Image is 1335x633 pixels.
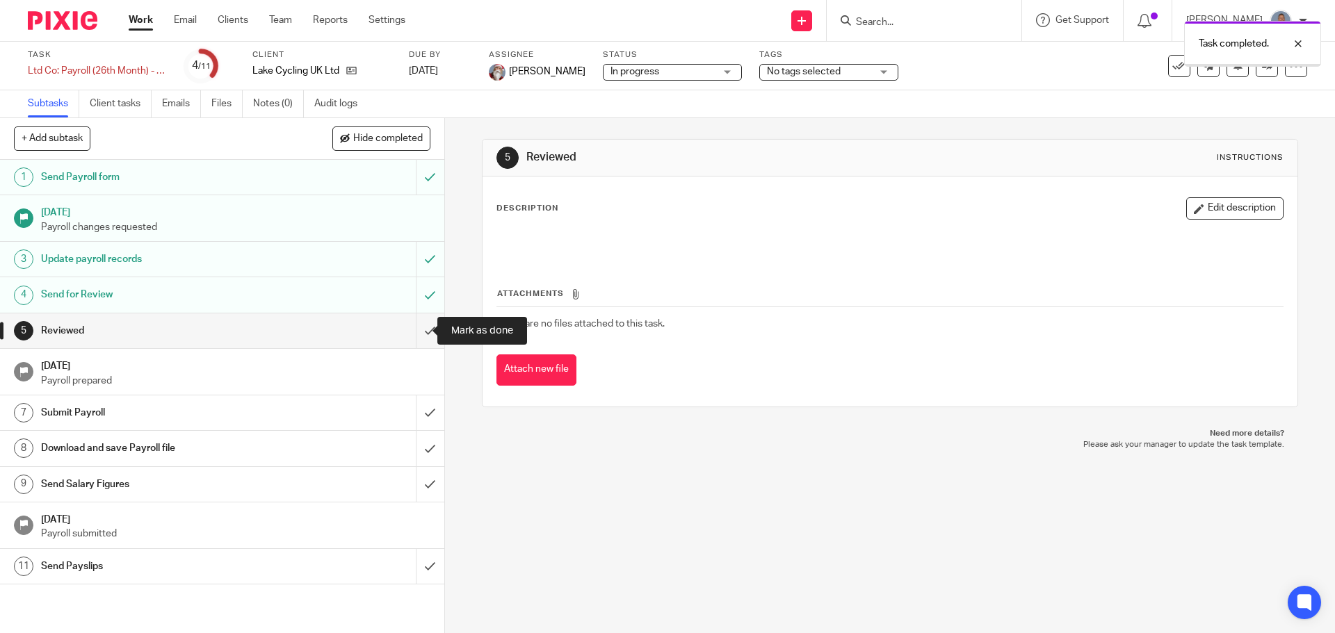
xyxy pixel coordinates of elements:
h1: Send Salary Figures [41,474,282,495]
a: Work [129,13,153,27]
button: Hide completed [332,126,430,150]
div: 5 [496,147,519,169]
a: Subtasks [28,90,79,117]
span: [PERSON_NAME] [509,65,585,79]
label: Assignee [489,49,585,60]
a: Emails [162,90,201,117]
span: [DATE] [409,66,438,76]
p: Description [496,203,558,214]
a: Files [211,90,243,117]
button: Edit description [1186,197,1284,220]
h1: [DATE] [41,202,430,220]
h1: Submit Payroll [41,402,282,423]
small: /11 [198,63,211,70]
h1: Send for Review [41,284,282,305]
p: Payroll changes requested [41,220,430,234]
h1: Send Payslips [41,556,282,577]
span: In progress [610,67,659,76]
span: No tags selected [767,67,841,76]
span: Hide completed [353,133,423,145]
div: 4 [14,286,33,305]
p: Task completed. [1199,37,1269,51]
button: Attach new file [496,354,576,386]
h1: [DATE] [41,356,430,373]
div: 9 [14,475,33,494]
label: Status [603,49,742,60]
div: 7 [14,403,33,422]
p: Need more details? [496,428,1284,439]
h1: Reviewed [41,320,282,341]
a: Reports [313,13,348,27]
div: 8 [14,438,33,458]
div: 3 [14,249,33,269]
a: Settings [369,13,405,27]
h1: Reviewed [526,150,920,165]
a: Notes (0) [253,90,304,117]
h1: Send Payroll form [41,167,282,188]
span: Attachments [497,290,564,297]
button: + Add subtask [14,126,90,150]
div: 5 [14,321,33,340]
div: Instructions [1217,152,1284,163]
div: 1 [14,167,33,187]
label: Due by [409,49,471,60]
img: Pixie [28,11,97,30]
img: Karen%20Pic.png [489,64,505,81]
div: 4 [192,58,211,74]
h1: Download and save Payroll file [41,438,282,459]
img: James%20Headshot.png [1270,10,1292,32]
a: Client tasks [90,90,152,117]
h1: [DATE] [41,509,430,527]
h1: Update payroll records [41,249,282,270]
label: Client [252,49,391,60]
p: Payroll prepared [41,374,430,388]
div: Ltd Co: Payroll (26th Month) - Lake Cycling [28,64,167,78]
span: There are no files attached to this task. [497,319,665,329]
a: Team [269,13,292,27]
p: Please ask your manager to update the task template. [496,439,1284,450]
a: Email [174,13,197,27]
div: 11 [14,557,33,576]
a: Audit logs [314,90,368,117]
a: Clients [218,13,248,27]
p: Payroll submitted [41,527,430,541]
p: Lake Cycling UK Ltd [252,64,339,78]
label: Task [28,49,167,60]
